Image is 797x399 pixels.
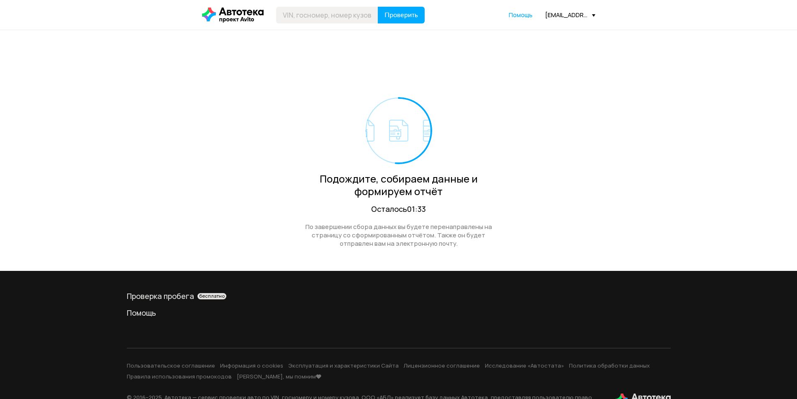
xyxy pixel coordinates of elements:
[288,362,399,369] a: Эксплуатация и характеристики Сайта
[199,293,225,299] span: бесплатно
[485,362,564,369] a: Исследование «Автостата»
[404,362,480,369] a: Лицензионное соглашение
[509,11,533,19] a: Помощь
[545,11,595,19] div: [EMAIL_ADDRESS][DOMAIN_NAME]
[220,362,283,369] a: Информация о cookies
[378,7,425,23] button: Проверить
[127,291,671,301] div: Проверка пробега
[296,223,501,248] div: По завершении сбора данных вы будете перенаправлены на страницу со сформированным отчётом. Также ...
[127,362,215,369] a: Пользовательское соглашение
[276,7,378,23] input: VIN, госномер, номер кузова
[127,373,232,380] a: Правила использования промокодов
[296,204,501,214] div: Осталось 01:33
[127,291,671,301] a: Проверка пробегабесплатно
[127,308,671,318] a: Помощь
[296,172,501,198] div: Подождите, собираем данные и формируем отчёт
[237,373,322,380] a: [PERSON_NAME], мы помним
[384,12,418,18] span: Проверить
[569,362,650,369] a: Политика обработки данных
